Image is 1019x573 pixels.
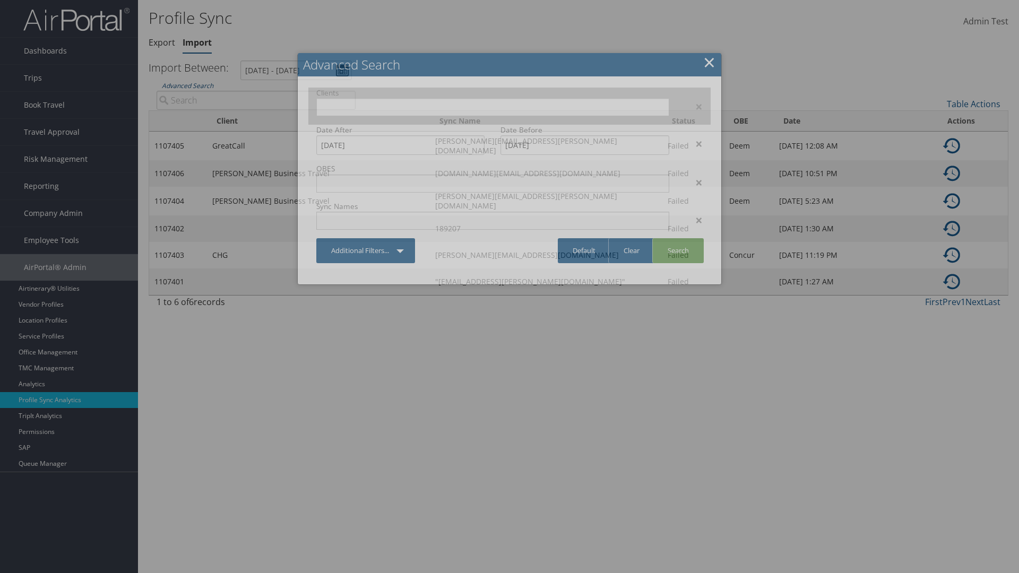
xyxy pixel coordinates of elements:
[608,238,654,263] a: Clear
[316,201,669,212] label: Sync Names
[652,238,704,263] a: Search
[677,176,711,189] div: ×
[298,53,721,76] h2: Advanced Search
[677,100,711,113] div: ×
[316,238,415,263] a: Additional Filters...
[558,238,610,263] a: Default
[500,125,669,135] label: Date Before
[677,214,711,227] div: ×
[316,163,669,174] label: OBES
[703,51,715,73] a: Close
[677,137,711,150] div: ×
[316,125,485,135] label: Date After
[316,88,669,98] label: Clients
